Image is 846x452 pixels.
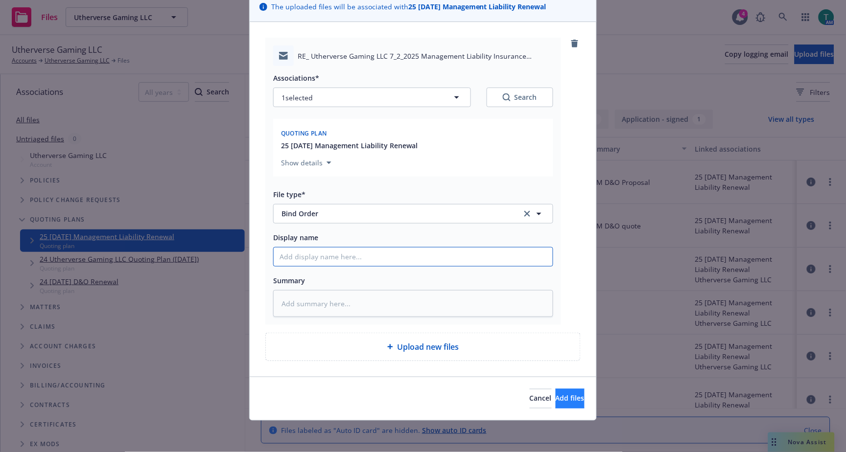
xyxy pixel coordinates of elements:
span: Display name [273,233,318,242]
button: SearchSearch [487,88,553,107]
a: remove [569,38,581,49]
button: Bind Orderclear selection [273,204,553,224]
button: Cancel [530,389,552,408]
a: clear selection [521,208,533,220]
span: RE_ Utherverse Gaming LLC 7_2_2025 Management Liability Insurance Renewal.msg [298,51,553,61]
span: Upload new files [397,341,459,353]
span: 1 selected [282,92,313,103]
span: File type* [273,190,305,199]
button: 1selected [273,88,471,107]
input: Add display name here... [274,248,553,266]
strong: 25 [DATE] Management Liability Renewal [408,2,546,11]
span: Associations* [273,73,319,83]
span: Cancel [530,394,552,403]
svg: Search [503,93,511,101]
button: Show details [277,157,335,169]
div: Upload new files [265,333,581,361]
span: Bind Order [282,208,508,219]
button: Add files [556,389,585,408]
span: Summary [273,276,305,285]
div: Search [503,92,537,102]
span: Quoting plan [281,129,327,137]
button: 25 [DATE] Management Liability Renewal [281,140,418,151]
span: The uploaded files will be associated with [271,1,546,12]
span: Add files [556,394,585,403]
